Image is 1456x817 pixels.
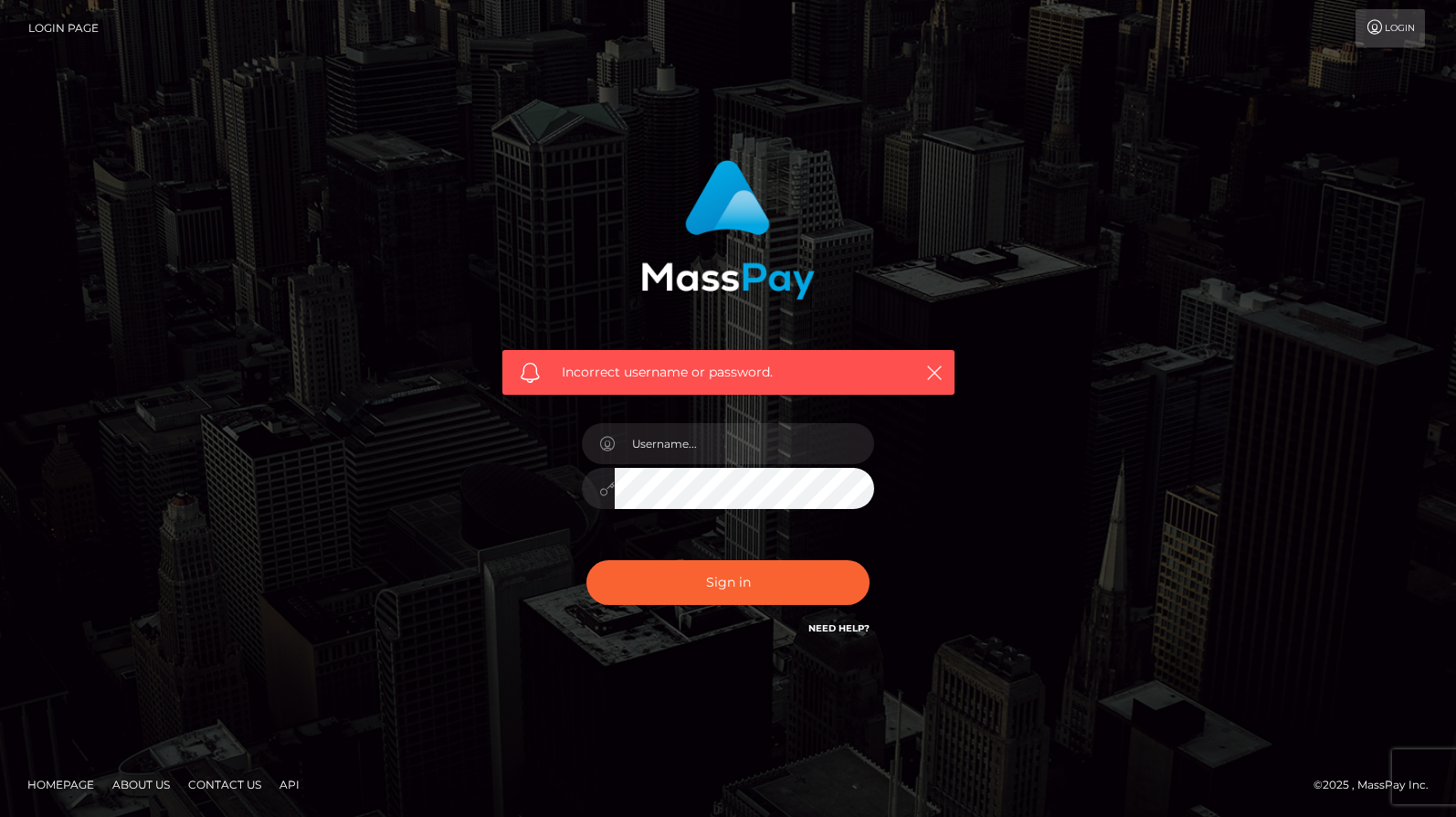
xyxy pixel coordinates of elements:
a: Need Help? [808,622,870,634]
button: Sign in [586,560,870,605]
a: API [272,770,307,799]
a: Login Page [28,9,99,48]
span: Incorrect username or password. [562,363,895,382]
img: MassPay Login [641,160,815,300]
a: Login [1356,9,1425,48]
a: About Us [105,770,177,799]
div: © 2025 , MassPay Inc. [1314,775,1442,795]
a: Homepage [20,770,101,799]
a: Contact Us [181,770,269,799]
input: Username... [615,423,874,464]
